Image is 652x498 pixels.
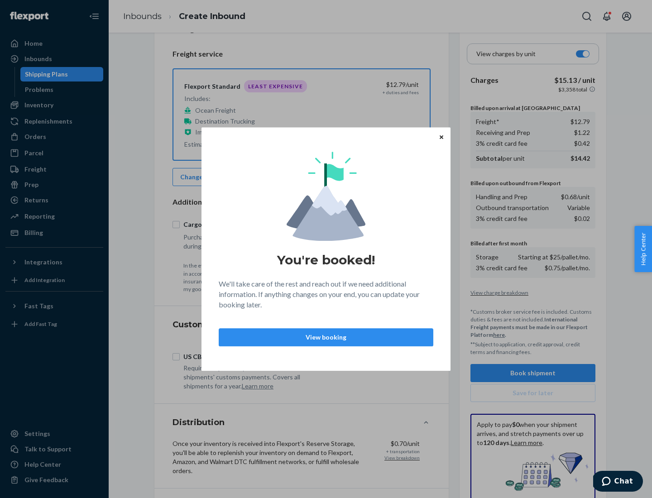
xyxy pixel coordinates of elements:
p: We'll take care of the rest and reach out if we need additional information. If anything changes ... [219,279,433,310]
span: Chat [21,6,40,14]
button: Close [437,132,446,142]
button: View booking [219,328,433,346]
img: svg+xml,%3Csvg%20viewBox%3D%220%200%20174%20197%22%20fill%3D%22none%22%20xmlns%3D%22http%3A%2F%2F... [287,152,365,241]
p: View booking [226,333,426,342]
h1: You're booked! [277,252,375,268]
